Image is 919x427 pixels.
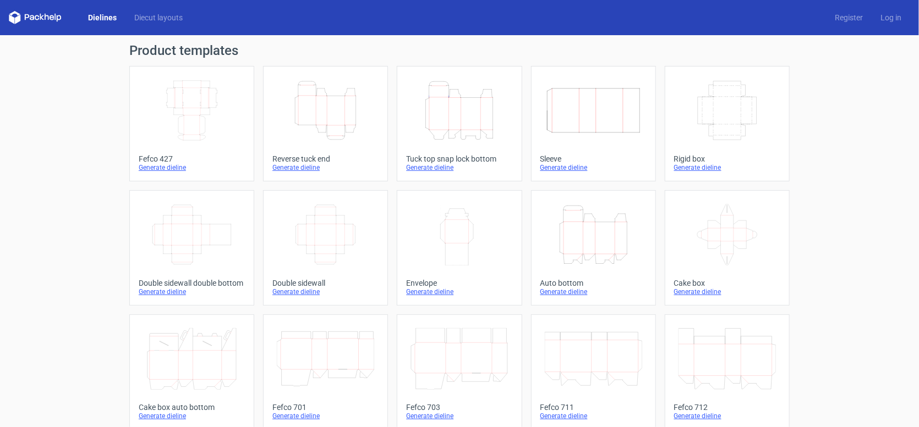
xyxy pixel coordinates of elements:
div: Generate dieline [540,163,647,172]
div: Fefco 427 [139,154,245,163]
div: Fefco 711 [540,403,647,412]
div: Generate dieline [674,287,780,296]
div: Generate dieline [139,412,245,420]
div: Cake box [674,279,780,287]
a: Tuck top snap lock bottomGenerate dieline [397,66,522,181]
div: Fefco 712 [674,403,780,412]
div: Tuck top snap lock bottom [406,154,512,163]
a: SleeveGenerate dieline [531,66,656,181]
a: Rigid boxGenerate dieline [665,66,790,181]
div: Rigid box [674,154,780,163]
div: Envelope [406,279,512,287]
a: Double sidewall double bottomGenerate dieline [129,190,254,306]
div: Generate dieline [272,287,379,296]
div: Fefco 703 [406,403,512,412]
div: Double sidewall double bottom [139,279,245,287]
a: Double sidewallGenerate dieline [263,190,388,306]
div: Sleeve [540,154,647,163]
div: Generate dieline [272,412,379,420]
a: Diecut layouts [125,12,192,23]
div: Generate dieline [406,412,512,420]
div: Cake box auto bottom [139,403,245,412]
a: Dielines [79,12,125,23]
div: Generate dieline [674,412,780,420]
div: Reverse tuck end [272,154,379,163]
a: Log in [872,12,910,23]
div: Generate dieline [674,163,780,172]
div: Generate dieline [540,412,647,420]
a: Auto bottomGenerate dieline [531,190,656,306]
div: Generate dieline [540,287,647,296]
div: Auto bottom [540,279,647,287]
div: Generate dieline [406,287,512,296]
div: Fefco 701 [272,403,379,412]
a: EnvelopeGenerate dieline [397,190,522,306]
a: Reverse tuck endGenerate dieline [263,66,388,181]
a: Fefco 427Generate dieline [129,66,254,181]
a: Register [826,12,872,23]
h1: Product templates [129,44,790,57]
a: Cake boxGenerate dieline [665,190,790,306]
div: Double sidewall [272,279,379,287]
div: Generate dieline [139,287,245,296]
div: Generate dieline [406,163,512,172]
div: Generate dieline [139,163,245,172]
div: Generate dieline [272,163,379,172]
